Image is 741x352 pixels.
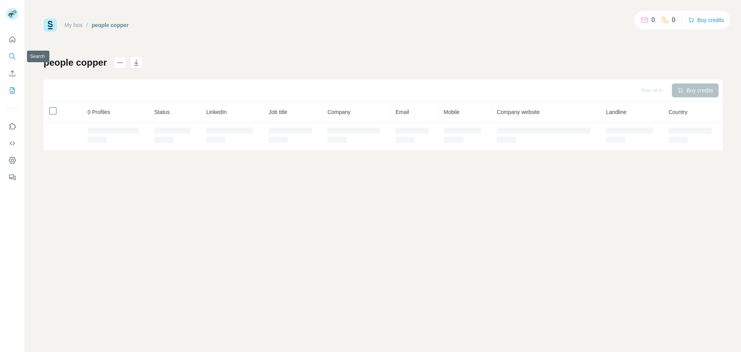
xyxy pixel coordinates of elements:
span: Country [668,109,687,115]
li: / [86,21,88,29]
button: Use Surfe API [6,136,19,150]
button: Dashboard [6,153,19,167]
p: 0 [672,15,675,25]
img: Surfe Logo [44,19,57,32]
button: Feedback [6,170,19,184]
button: actions [114,56,126,69]
p: 0 [651,15,655,25]
h1: people copper [44,56,107,69]
span: 0 Profiles [88,109,110,115]
span: Mobile [444,109,460,115]
button: Search [6,49,19,63]
button: Use Surfe on LinkedIn [6,119,19,133]
button: My lists [6,83,19,97]
div: people copper [92,21,129,29]
span: Landline [606,109,626,115]
a: My lists [64,22,83,28]
button: Buy credits [688,15,724,26]
span: LinkedIn [206,109,227,115]
span: Company [327,109,350,115]
span: Status [154,109,170,115]
button: Quick start [6,32,19,46]
span: Email [396,109,409,115]
span: Job title [269,109,287,115]
span: Company website [497,109,540,115]
button: Enrich CSV [6,66,19,80]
